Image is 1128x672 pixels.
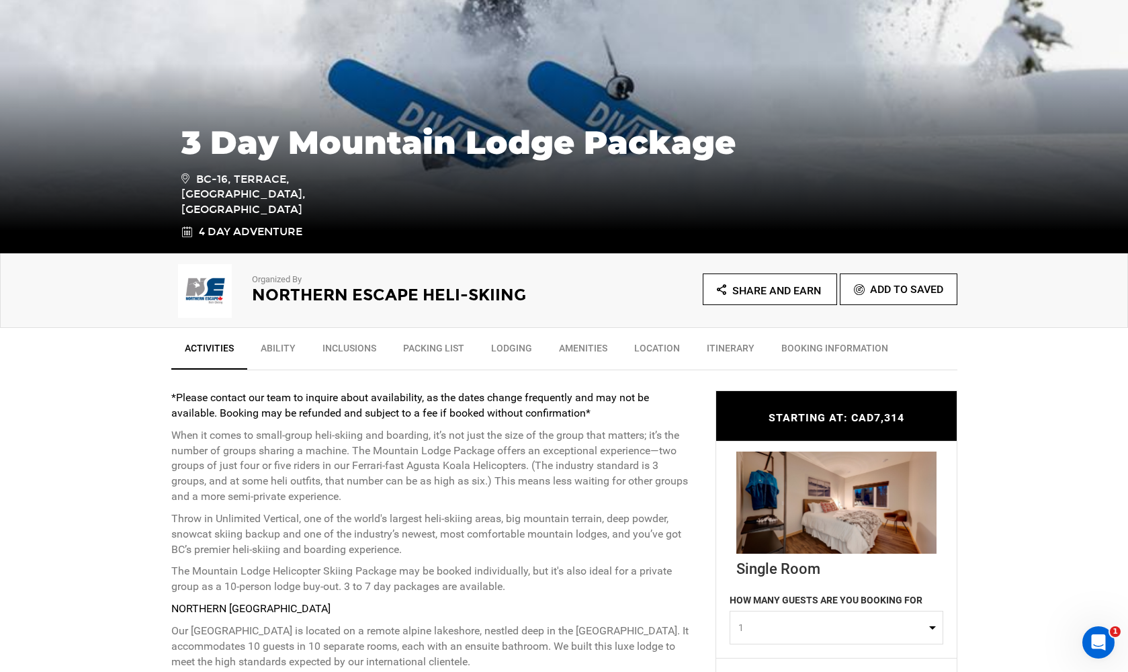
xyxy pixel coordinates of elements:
[1110,626,1121,637] span: 1
[252,274,527,286] p: Organized By
[181,124,947,161] h1: 3 Day Mountain Lodge Package
[621,335,693,368] a: Location
[171,391,649,419] strong: *Please contact our team to inquire about availability, as the dates change frequently and may no...
[171,602,331,615] strong: NORTHERN [GEOGRAPHIC_DATA]
[730,594,922,612] label: HOW MANY GUESTS ARE YOU BOOKING FOR
[199,224,302,240] span: 4 Day Adventure
[738,622,926,635] span: 1
[171,264,238,318] img: img_634049a79d2f80bb852de8805dc5f4d5.png
[390,335,478,368] a: Packing List
[730,612,943,645] button: 1
[171,624,695,670] p: Our [GEOGRAPHIC_DATA] is located on a remote alpine lakeshore, nestled deep in the [GEOGRAPHIC_DA...
[736,554,937,579] div: Single Room
[870,283,943,296] span: Add To Saved
[736,452,937,554] img: ffa9c227-cffd-43ff-a845-e784c5441a0e_46_f77d464051ac617a6a1c871e31bbd0c6_loc_ngl.jpeg
[546,335,621,368] a: Amenities
[171,335,247,370] a: Activities
[693,335,768,368] a: Itinerary
[309,335,390,368] a: Inclusions
[1082,626,1115,659] iframe: Intercom live chat
[171,428,695,505] p: When it comes to small-group heli-skiing and boarding, it’s not just the size of the group that m...
[181,171,373,218] span: BC-16, Terrace, [GEOGRAPHIC_DATA], [GEOGRAPHIC_DATA]
[247,335,309,368] a: Ability
[171,511,695,558] p: Throw in Unlimited Vertical, one of the world's largest heli-skiing areas, big mountain terrain, ...
[769,411,904,424] span: STARTING AT: CAD7,314
[252,286,527,304] h2: Northern Escape Heli-Skiing
[732,284,821,297] span: Share and Earn
[768,335,902,368] a: BOOKING INFORMATION
[171,564,695,595] p: The Mountain Lodge Helicopter Skiing Package may be booked individually, but it's also ideal for ...
[478,335,546,368] a: Lodging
